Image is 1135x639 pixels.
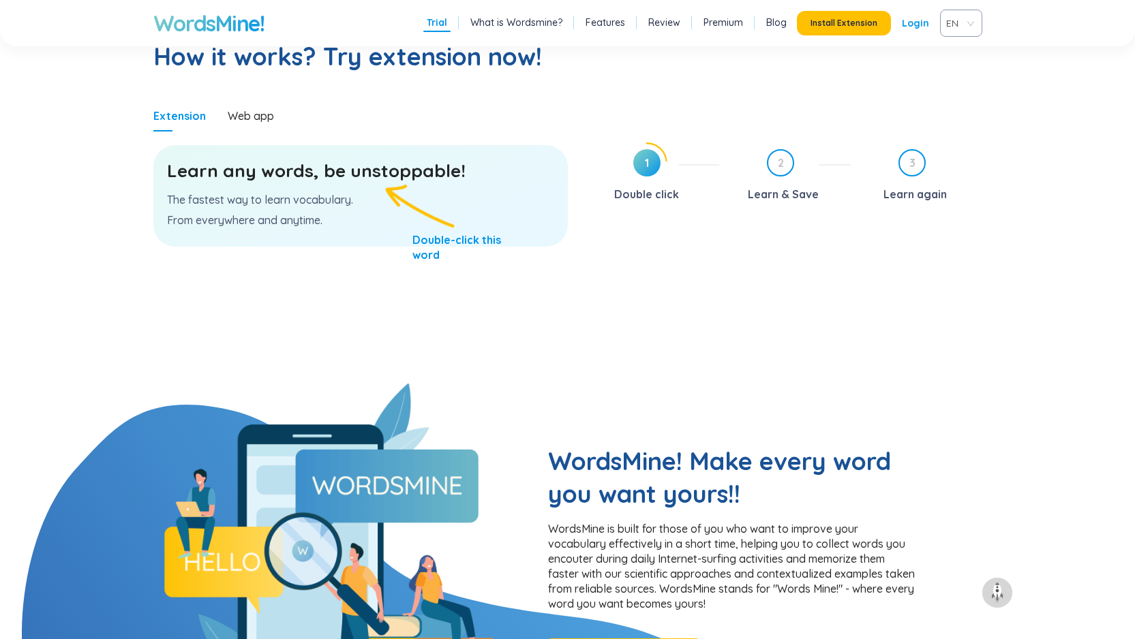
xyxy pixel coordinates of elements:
div: 2Learn & Save [730,149,851,205]
a: Login [902,11,929,35]
p: The fastest way to learn vocabulary. [167,192,554,207]
div: Web app [228,108,274,123]
a: What is Wordsmine? [470,16,562,29]
div: Double click [614,183,679,205]
div: 3Learn again [862,149,982,205]
a: Blog [766,16,787,29]
p: From everywhere and anytime. [167,213,554,228]
a: WordsMine! [153,10,264,37]
a: Trial [427,16,447,29]
h2: WordsMine! Make every word you want yours!! [548,445,916,510]
button: Install Extension [797,11,891,35]
div: 1Double click [588,149,720,205]
a: Features [586,16,625,29]
span: 2 [768,151,793,175]
span: 1 [633,149,661,176]
p: WordsMine is built for those of you who want to improve your vocabulary effectively in a short ti... [548,521,916,611]
span: VIE [946,13,971,33]
img: to top [986,582,1008,604]
div: Extension [153,108,206,123]
span: Install Extension [811,18,877,29]
a: Review [648,16,680,29]
h2: How it works? Try extension now! [153,40,982,73]
div: Learn & Save [748,183,819,205]
span: 3 [900,151,924,175]
a: Premium [703,16,743,29]
div: Learn again [883,183,947,205]
h3: Learn any words, be unstoppable! [167,159,554,183]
